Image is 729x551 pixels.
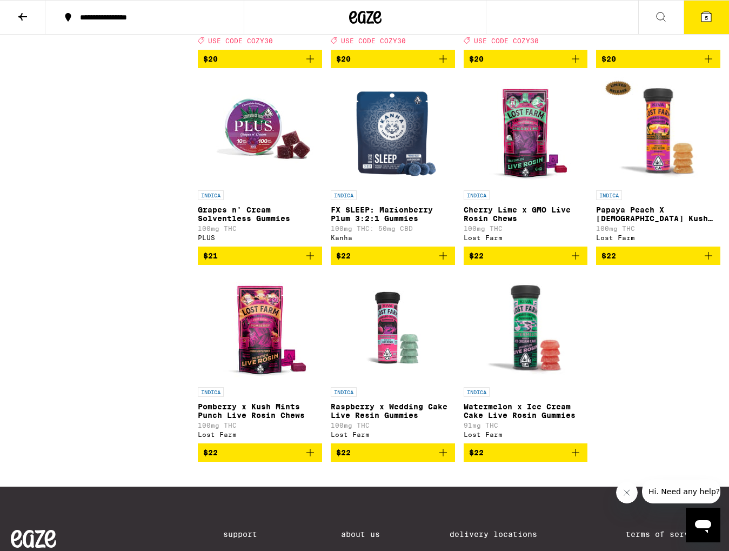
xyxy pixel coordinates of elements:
a: Terms of Service [626,530,718,539]
p: 100mg THC [198,225,322,232]
div: Lost Farm [464,431,588,438]
p: Watermelon x Ice Cream Cake Live Rosin Gummies [464,402,588,420]
p: 100mg THC: 50mg CBD [331,225,455,232]
img: Kanha - FX SLEEP: Marionberry Plum 3:2:1 Gummies [347,77,438,185]
button: Add to bag [331,443,455,462]
a: Open page for Raspberry x Wedding Cake Live Resin Gummies from Lost Farm [331,274,455,443]
span: $20 [336,55,351,63]
p: Papaya Peach X [DEMOGRAPHIC_DATA] Kush Resin 100mg [596,205,720,223]
p: INDICA [198,190,224,200]
a: Open page for Cherry Lime x GMO Live Rosin Chews from Lost Farm [464,77,588,247]
p: FX SLEEP: Marionberry Plum 3:2:1 Gummies [331,205,455,223]
button: Add to bag [464,50,588,68]
span: $22 [203,448,218,457]
a: Open page for Pomberry x Kush Mints Punch Live Rosin Chews from Lost Farm [198,274,322,443]
div: PLUS [198,234,322,241]
p: 100mg THC [198,422,322,429]
button: Add to bag [464,247,588,265]
p: Pomberry x Kush Mints Punch Live Rosin Chews [198,402,322,420]
button: Add to bag [596,247,720,265]
img: Lost Farm - Cherry Lime x GMO Live Rosin Chews [471,77,579,185]
p: Raspberry x Wedding Cake Live Resin Gummies [331,402,455,420]
p: INDICA [198,387,224,397]
p: INDICA [331,190,357,200]
button: Add to bag [596,50,720,68]
span: USE CODE COZY30 [474,37,539,44]
img: Lost Farm - Watermelon x Ice Cream Cake Live Rosin Gummies [469,274,583,382]
span: $21 [203,251,218,260]
p: 100mg THC [596,225,720,232]
img: Lost Farm - Pomberry x Kush Mints Punch Live Rosin Chews [206,274,314,382]
button: Add to bag [198,247,322,265]
a: Open page for FX SLEEP: Marionberry Plum 3:2:1 Gummies from Kanha [331,77,455,247]
a: About Us [341,530,380,539]
img: Lost Farm - Papaya Peach X Hindu Kush Resin 100mg [601,77,715,185]
span: $22 [469,448,484,457]
p: Cherry Lime x GMO Live Rosin Chews [464,205,588,223]
p: 100mg THC [331,422,455,429]
a: Open page for Grapes n' Cream Solventless Gummies from PLUS [198,77,322,247]
div: Lost Farm [464,234,588,241]
a: Delivery Locations [450,530,557,539]
div: Lost Farm [596,234,720,241]
p: INDICA [464,387,490,397]
img: PLUS - Grapes n' Cream Solventless Gummies [206,77,314,185]
span: $20 [469,55,484,63]
p: 100mg THC [464,225,588,232]
button: Add to bag [464,443,588,462]
iframe: Close message [616,482,638,503]
span: USE CODE COZY30 [208,37,273,44]
span: $20 [601,55,616,63]
button: 5 [684,1,729,34]
div: Kanha [331,234,455,241]
div: Lost Farm [331,431,455,438]
div: Lost Farm [198,431,322,438]
span: $22 [336,251,351,260]
a: Support [223,530,272,539]
button: Add to bag [331,50,455,68]
span: $22 [336,448,351,457]
span: $22 [469,251,484,260]
a: Open page for Watermelon x Ice Cream Cake Live Rosin Gummies from Lost Farm [464,274,588,443]
p: Grapes n' Cream Solventless Gummies [198,205,322,223]
p: INDICA [464,190,490,200]
button: Add to bag [331,247,455,265]
a: Open page for Papaya Peach X Hindu Kush Resin 100mg from Lost Farm [596,77,720,247]
button: Add to bag [198,443,322,462]
iframe: Message from company [642,480,720,503]
button: Add to bag [198,50,322,68]
span: $20 [203,55,218,63]
img: Lost Farm - Raspberry x Wedding Cake Live Resin Gummies [339,274,447,382]
span: $22 [601,251,616,260]
span: 5 [705,15,708,21]
p: 91mg THC [464,422,588,429]
span: USE CODE COZY30 [341,37,406,44]
iframe: Button to launch messaging window [686,508,720,542]
p: INDICA [596,190,622,200]
p: INDICA [331,387,357,397]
